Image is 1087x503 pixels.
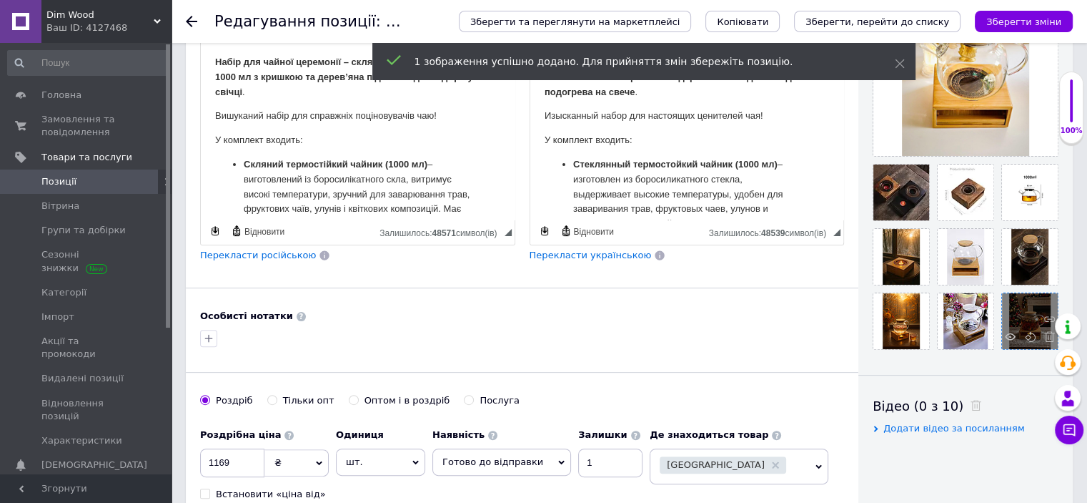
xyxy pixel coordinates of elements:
[186,16,197,27] div: Повернутися назад
[201,41,515,220] iframe: Редактор, 17825BD1-B00A-44EE-9975-E97FCC48C686
[459,11,691,32] button: Зберегти та переглянути на маркетплейсі
[207,223,223,239] a: Зробити резервну копію зараз
[14,92,299,107] p: У комплект входить:
[761,228,785,238] span: 48539
[432,228,455,238] span: 48571
[14,68,299,83] p: Изысканный набор для настоящих ценителей чая!
[442,456,543,467] span: Готово до відправки
[336,449,425,476] span: шт.
[805,16,949,27] i: Зберегти, перейти до списку
[43,118,227,129] strong: Скляний термостійкий чайник (1000 мл)
[1060,126,1083,136] div: 100%
[336,429,384,440] b: Одиниця
[1059,72,1083,144] div: 100% Якість заповнення
[14,16,288,57] strong: Набір для чайної церемонії – скляний термостійкий чайник 1000 мл з кришкою та дерев’яна підставка...
[986,16,1061,27] i: Зберегти зміни
[578,449,642,477] input: -
[41,113,132,139] span: Замовлення та повідомлення
[415,54,859,69] div: 1 зображення успішно додано. Для прийняття змін збережіть позицію.
[578,429,627,440] b: Залишки
[41,372,124,385] span: Видалені позиції
[200,429,281,440] b: Роздрібна ціна
[41,335,132,361] span: Акції та промокоди
[537,223,552,239] a: Зробити резервну копію зараз
[41,248,132,274] span: Сезонні знижки
[14,14,299,59] p: .
[41,89,81,102] span: Головна
[41,397,132,423] span: Відновлення позицій
[650,429,768,440] b: Де знаходиться товар
[41,224,126,237] span: Групи та добірки
[505,229,512,236] span: Потягніть для зміни розмірів
[41,175,76,188] span: Позиції
[46,9,154,21] span: Dim Wood
[717,16,768,27] span: Копіювати
[379,225,504,238] div: Кiлькiсть символiв
[43,117,271,206] p: – изготовлен из боросиликатного стекла, выдерживает высокие температуры, удобен для заваривания т...
[873,399,963,414] span: Відео (0 з 10)
[667,460,765,469] span: [GEOGRAPHIC_DATA]
[41,434,122,447] span: Характеристики
[43,117,271,191] p: – виготовлений із боросилікатного скла, витримує високі температури, зручний для заварювання трав...
[530,250,652,260] span: Перекласти українською
[480,394,520,407] div: Послуга
[216,394,253,407] div: Роздріб
[274,457,282,468] span: ₴
[14,16,286,57] strong: Набор для чайной церемонии – стеклянный термостойкий чайник 1000 мл с крышкой и деревянная подста...
[200,250,316,260] span: Перекласти російською
[41,200,79,213] span: Вітрина
[572,226,614,238] span: Відновити
[41,311,74,323] span: Імпорт
[14,68,299,83] p: Вишуканий набір для справжніх поціновувачів чаю!
[558,223,616,239] a: Відновити
[833,229,840,236] span: Потягніть для зміни розмірів
[432,429,485,440] b: Наявність
[43,118,247,129] strong: Стеклянный термостойкий чайник (1000 мл)
[200,311,293,321] b: Особисті нотатки
[794,11,961,32] button: Зберегти, перейти до списку
[7,50,169,76] input: Пошук
[883,423,1025,434] span: Додати відео за посиланням
[41,459,147,472] span: [DEMOGRAPHIC_DATA]
[283,394,334,407] div: Тільки опт
[364,394,450,407] div: Оптом і в роздріб
[216,488,326,501] div: Встановити «ціна від»
[1055,416,1083,444] button: Чат з покупцем
[975,11,1073,32] button: Зберегти зміни
[200,449,264,477] input: 0
[530,41,844,220] iframe: Редактор, 2407343A-A4D6-49F6-8A0F-8F80B3E84FAA
[229,223,287,239] a: Відновити
[46,21,172,34] div: Ваш ID: 4127468
[709,225,833,238] div: Кiлькiсть символiв
[242,226,284,238] span: Відновити
[705,11,780,32] button: Копіювати
[41,151,132,164] span: Товари та послуги
[41,286,86,299] span: Категорії
[470,16,680,27] span: Зберегти та переглянути на маркетплейсі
